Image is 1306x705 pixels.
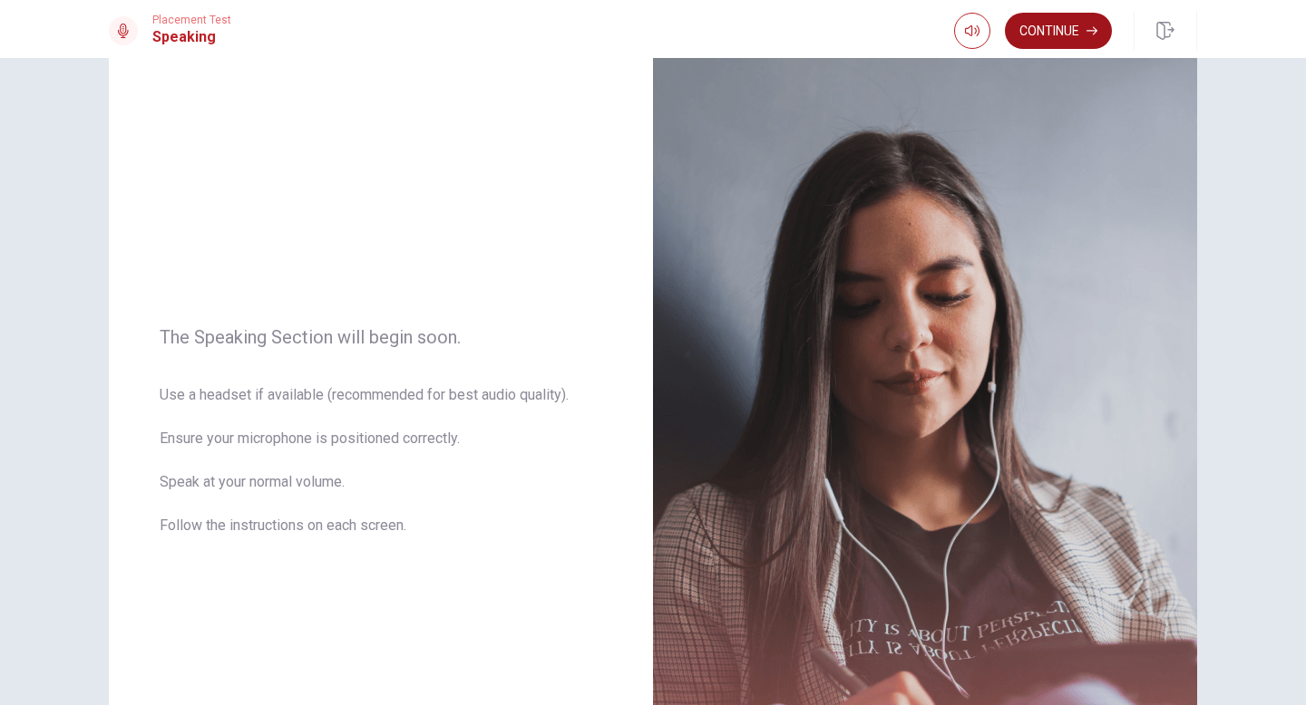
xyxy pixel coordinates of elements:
span: Use a headset if available (recommended for best audio quality). Ensure your microphone is positi... [160,384,602,558]
span: The Speaking Section will begin soon. [160,326,602,348]
span: Placement Test [152,14,231,26]
button: Continue [1005,13,1112,49]
h1: Speaking [152,26,231,48]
